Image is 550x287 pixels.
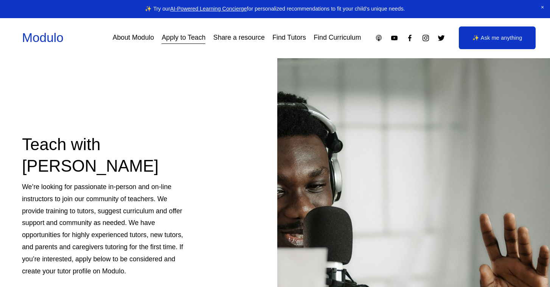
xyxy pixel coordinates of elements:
[375,34,383,42] a: Apple Podcasts
[22,133,188,177] h2: Teach with [PERSON_NAME]
[406,34,414,42] a: Facebook
[113,31,154,44] a: About Modulo
[272,31,306,44] a: Find Tutors
[459,26,536,49] a: ✨ Ask me anything
[162,31,205,44] a: Apply to Teach
[213,31,265,44] a: Share a resource
[422,34,430,42] a: Instagram
[22,181,188,278] p: We’re looking for passionate in-person and on-line instructors to join our community of teachers....
[390,34,398,42] a: YouTube
[437,34,445,42] a: Twitter
[314,31,361,44] a: Find Curriculum
[170,6,247,12] a: AI-Powered Learning Concierge
[22,31,64,45] a: Modulo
